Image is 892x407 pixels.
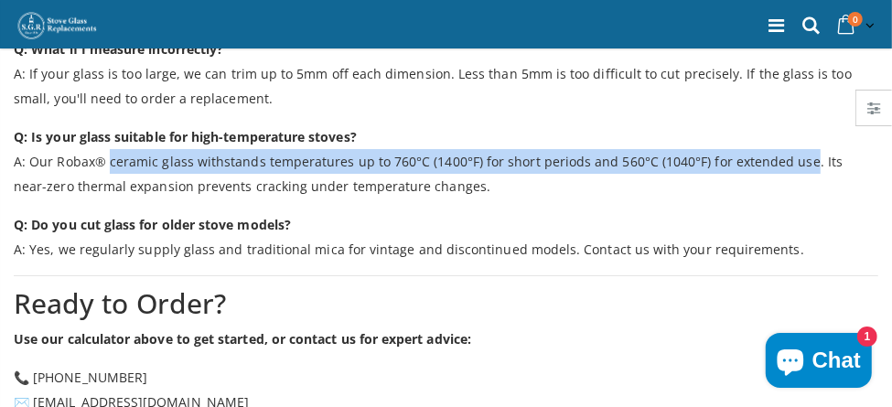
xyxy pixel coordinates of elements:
[848,12,863,27] span: 0
[832,8,878,44] a: 0
[768,13,784,37] a: Menu
[14,37,878,111] p: A: If your glass is too large, we can trim up to 5mm off each dimension. Less than 5mm is too dif...
[14,216,291,233] strong: Q: Do you cut glass for older stove models?
[14,128,357,145] strong: Q: Is your glass suitable for high-temperature stoves?
[14,40,223,58] strong: Q: What if I measure incorrectly?
[14,212,878,262] p: A: Yes, we regularly supply glass and traditional mica for vintage and discontinued models. Conta...
[14,124,878,198] p: A: Our Robax® ceramic glass withstands temperatures up to 760°C (1400°F) for short periods and 56...
[14,285,878,323] h2: Ready to Order?
[760,333,877,392] inbox-online-store-chat: Shopify online store chat
[14,330,471,348] strong: Use our calculator above to get started, or contact us for expert advice:
[16,11,99,40] img: Stove Glass Replacement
